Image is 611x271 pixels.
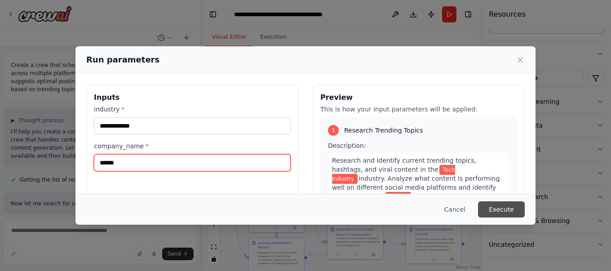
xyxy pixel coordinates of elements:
p: This is how your input parameters will be applied: [320,105,517,114]
label: company_name [94,142,291,151]
button: Cancel [437,201,473,218]
h3: Preview [320,92,517,103]
label: industry [94,105,291,114]
span: industry. Analyze what content is performing well on different social media platforms and identif... [332,175,500,200]
h3: Inputs [94,92,291,103]
span: Research and identify current trending topics, hashtags, and viral content in the [332,157,476,173]
span: Variable: industry [332,165,455,184]
span: to create relevant, engaging content that can capitalize on these trends. [332,193,501,209]
span: Description: [328,142,366,149]
div: 1 [328,125,339,136]
button: Execute [478,201,525,218]
span: Research Trending Topics [344,126,423,135]
h2: Run parameters [86,53,159,66]
span: Variable: company_name [385,192,411,202]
